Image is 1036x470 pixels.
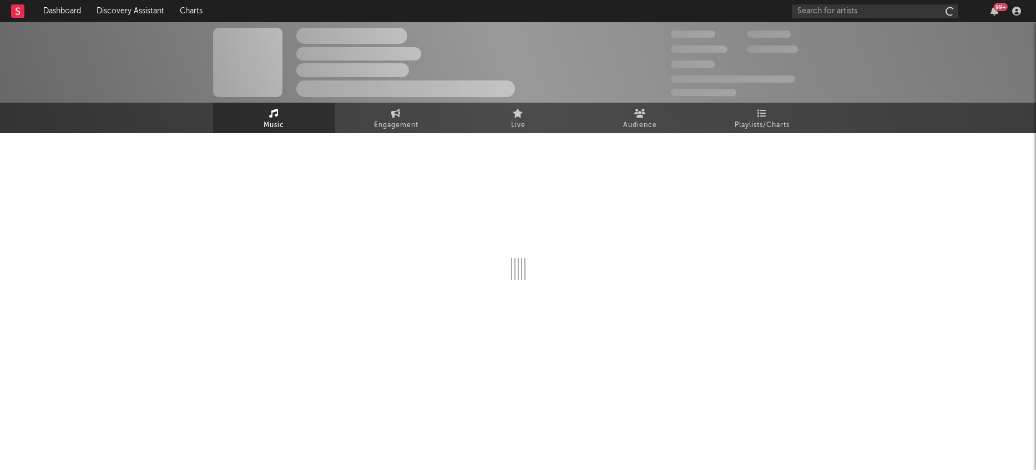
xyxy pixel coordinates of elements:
[335,103,457,133] a: Engagement
[671,31,715,38] span: 300,000
[374,119,418,132] span: Engagement
[994,3,1008,11] div: 99 +
[747,46,798,53] span: 1,000,000
[457,103,579,133] a: Live
[671,75,795,83] span: 50,000,000 Monthly Listeners
[792,4,958,18] input: Search for artists
[735,119,790,132] span: Playlists/Charts
[579,103,701,133] a: Audience
[747,31,791,38] span: 100,000
[671,60,715,68] span: 100,000
[671,89,736,96] span: Jump Score: 85.0
[671,46,727,53] span: 50,000,000
[990,7,998,16] button: 99+
[264,119,284,132] span: Music
[511,119,525,132] span: Live
[623,119,657,132] span: Audience
[213,103,335,133] a: Music
[701,103,823,133] a: Playlists/Charts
